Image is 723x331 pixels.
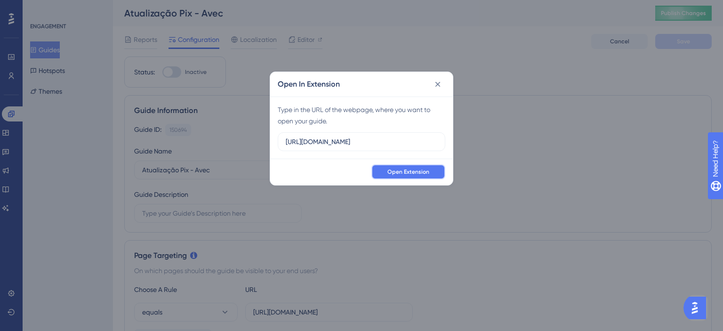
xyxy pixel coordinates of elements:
[286,137,437,147] input: URL
[683,294,712,322] iframe: UserGuiding AI Assistant Launcher
[387,168,429,176] span: Open Extension
[278,79,340,90] h2: Open In Extension
[22,2,59,14] span: Need Help?
[278,104,445,127] div: Type in the URL of the webpage, where you want to open your guide.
